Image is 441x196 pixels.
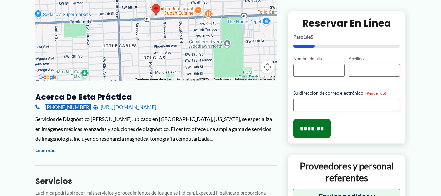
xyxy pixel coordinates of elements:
a: Condiciones (se abre en una nueva pestaña) [213,77,231,81]
font: [URL][DOMAIN_NAME] [101,104,156,110]
font: Paso [293,34,303,39]
font: Condiciones [213,77,231,81]
font: Su dirección de correo electrónico [293,90,363,96]
font: Leer más [35,148,55,153]
img: Google [37,73,58,81]
font: Servicios [35,176,72,187]
font: Datos del mapa ©2025 [176,77,209,81]
font: Servicios de Diagnóstico [PERSON_NAME], ubicado en [GEOGRAPHIC_DATA], [US_STATE], se especializa ... [35,116,272,141]
font: Proveedores y personal referentes [300,160,394,183]
font: 5 [311,34,313,39]
font: 1 [303,34,306,39]
a: [URL][DOMAIN_NAME] [93,102,156,112]
button: Controles de visualización del mapa [261,61,274,74]
font: Reservar en línea [302,16,391,30]
font: de [306,34,311,39]
button: Combinaciones de teclas [135,77,172,81]
font: Nombre de pila [293,56,322,61]
a: [PHONE_NUMBER] [35,102,91,112]
font: [PHONE_NUMBER] [45,104,91,110]
button: Leer más [35,147,55,155]
a: Abrir esta área en Google Maps (se abre en una ventana nueva) [37,73,58,81]
font: Apellido [349,56,364,61]
a: Informar un error en el mapa [235,77,275,81]
font: (Requerido) [365,91,386,96]
font: Acerca de esta práctica [35,92,132,102]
